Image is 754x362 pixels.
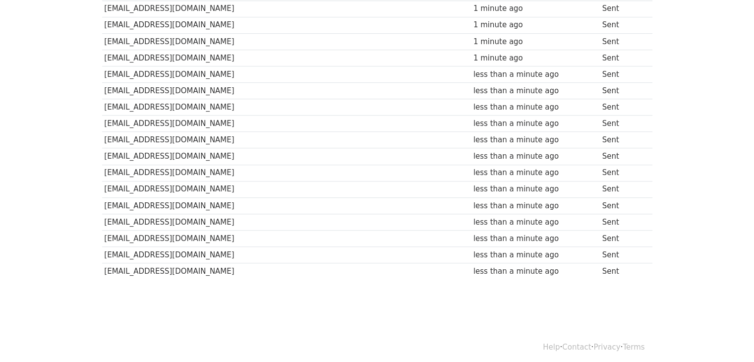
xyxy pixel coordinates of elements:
[600,230,645,246] td: Sent
[102,66,471,82] td: [EMAIL_ADDRESS][DOMAIN_NAME]
[102,116,471,132] td: [EMAIL_ADDRESS][DOMAIN_NAME]
[473,217,597,228] div: less than a minute ago
[600,50,645,66] td: Sent
[473,249,597,261] div: less than a minute ago
[600,197,645,214] td: Sent
[102,214,471,230] td: [EMAIL_ADDRESS][DOMAIN_NAME]
[600,33,645,50] td: Sent
[600,214,645,230] td: Sent
[600,132,645,148] td: Sent
[102,83,471,99] td: [EMAIL_ADDRESS][DOMAIN_NAME]
[473,3,597,14] div: 1 minute ago
[102,132,471,148] td: [EMAIL_ADDRESS][DOMAIN_NAME]
[473,167,597,179] div: less than a minute ago
[102,165,471,181] td: [EMAIL_ADDRESS][DOMAIN_NAME]
[102,0,471,17] td: [EMAIL_ADDRESS][DOMAIN_NAME]
[600,247,645,263] td: Sent
[473,266,597,277] div: less than a minute ago
[102,230,471,246] td: [EMAIL_ADDRESS][DOMAIN_NAME]
[473,200,597,212] div: less than a minute ago
[473,118,597,129] div: less than a minute ago
[600,263,645,280] td: Sent
[102,17,471,33] td: [EMAIL_ADDRESS][DOMAIN_NAME]
[473,19,597,31] div: 1 minute ago
[593,343,620,352] a: Privacy
[473,183,597,195] div: less than a minute ago
[102,99,471,116] td: [EMAIL_ADDRESS][DOMAIN_NAME]
[102,247,471,263] td: [EMAIL_ADDRESS][DOMAIN_NAME]
[102,148,471,165] td: [EMAIL_ADDRESS][DOMAIN_NAME]
[473,102,597,113] div: less than a minute ago
[600,99,645,116] td: Sent
[704,314,754,362] iframe: Chat Widget
[600,83,645,99] td: Sent
[600,165,645,181] td: Sent
[473,69,597,80] div: less than a minute ago
[543,343,560,352] a: Help
[473,151,597,162] div: less than a minute ago
[600,181,645,197] td: Sent
[562,343,591,352] a: Contact
[473,134,597,146] div: less than a minute ago
[102,33,471,50] td: [EMAIL_ADDRESS][DOMAIN_NAME]
[600,0,645,17] td: Sent
[600,17,645,33] td: Sent
[473,85,597,97] div: less than a minute ago
[600,116,645,132] td: Sent
[473,233,597,244] div: less than a minute ago
[102,50,471,66] td: [EMAIL_ADDRESS][DOMAIN_NAME]
[102,263,471,280] td: [EMAIL_ADDRESS][DOMAIN_NAME]
[473,53,597,64] div: 1 minute ago
[102,197,471,214] td: [EMAIL_ADDRESS][DOMAIN_NAME]
[623,343,644,352] a: Terms
[600,66,645,82] td: Sent
[102,181,471,197] td: [EMAIL_ADDRESS][DOMAIN_NAME]
[473,36,597,48] div: 1 minute ago
[600,148,645,165] td: Sent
